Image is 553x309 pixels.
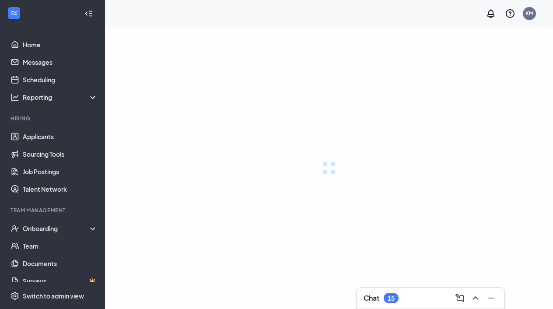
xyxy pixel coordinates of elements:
a: Applicants [23,128,98,145]
div: KM [525,10,533,17]
div: Switch to admin view [23,291,84,300]
svg: WorkstreamLogo [10,9,18,18]
div: Team Management [10,207,96,214]
a: Scheduling [23,71,98,88]
h3: Chat [364,293,379,303]
div: Reporting [23,93,98,102]
svg: ChevronUp [470,293,481,303]
div: Hiring [10,115,96,122]
a: Sourcing Tools [23,145,98,163]
button: ChevronUp [468,291,482,305]
a: Messages [23,53,98,71]
svg: Settings [10,291,19,300]
a: Job Postings [23,163,98,180]
a: Talent Network [23,180,98,198]
a: Documents [23,255,98,272]
a: Team [23,237,98,255]
a: SurveysCrown [23,272,98,290]
svg: ComposeMessage [455,293,465,303]
button: ComposeMessage [452,291,466,305]
svg: Analysis [10,93,19,102]
svg: Notifications [486,8,496,19]
button: Minimize [483,291,497,305]
div: Onboarding [23,224,98,233]
div: 15 [388,295,395,302]
svg: QuestionInfo [505,8,515,19]
a: Home [23,36,98,53]
svg: UserCheck [10,224,19,233]
svg: Minimize [486,293,497,303]
svg: Collapse [84,9,93,18]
